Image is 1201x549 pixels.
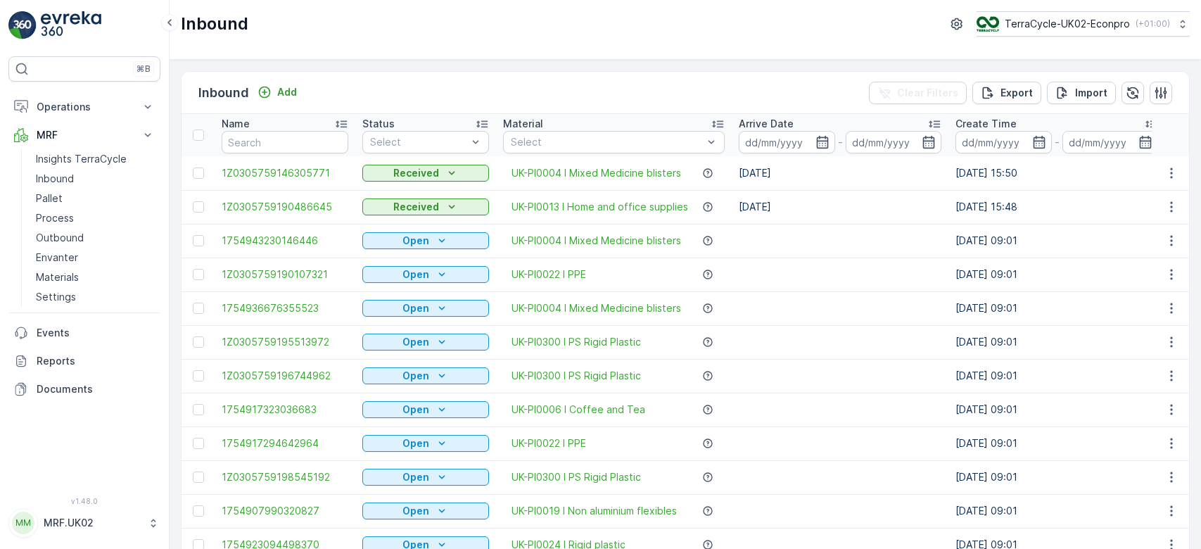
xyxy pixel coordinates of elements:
[972,82,1041,104] button: Export
[1005,17,1130,31] p: TerraCycle-UK02-Econpro
[402,267,429,282] p: Open
[846,131,942,153] input: dd/mm/yyyy
[948,190,1165,224] td: [DATE] 15:48
[1075,86,1107,100] p: Import
[948,291,1165,325] td: [DATE] 09:01
[36,172,74,186] p: Inbound
[362,469,489,486] button: Open
[8,347,160,375] a: Reports
[193,168,204,179] div: Toggle Row Selected
[362,165,489,182] button: Received
[30,248,160,267] a: Envanter
[977,16,999,32] img: terracycle_logo_wKaHoWT.png
[37,128,132,142] p: MRF
[193,303,204,314] div: Toggle Row Selected
[181,13,248,35] p: Inbound
[362,232,489,249] button: Open
[222,504,348,518] a: 1754907990320827
[8,11,37,39] img: logo
[41,11,101,39] img: logo_light-DOdMpM7g.png
[948,494,1165,528] td: [DATE] 09:01
[511,335,641,349] a: UK-PI0300 I PS Rigid Plastic
[36,251,78,265] p: Envanter
[393,200,439,214] p: Received
[1136,18,1170,30] p: ( +01:00 )
[402,369,429,383] p: Open
[222,369,348,383] a: 1Z0305759196744962
[222,234,348,248] a: 1754943230146446
[511,436,586,450] a: UK-PI0022 I PPE
[362,401,489,418] button: Open
[948,258,1165,291] td: [DATE] 09:01
[30,267,160,287] a: Materials
[36,231,84,245] p: Outbound
[511,135,703,149] p: Select
[30,169,160,189] a: Inbound
[511,470,641,484] span: UK-PI0300 I PS Rigid Plastic
[511,166,681,180] span: UK-PI0004 I Mixed Medicine blisters
[222,403,348,417] span: 1754917323036683
[222,200,348,214] a: 1Z0305759190486645
[193,235,204,246] div: Toggle Row Selected
[511,234,681,248] span: UK-PI0004 I Mixed Medicine blisters
[402,403,429,417] p: Open
[8,319,160,347] a: Events
[511,369,641,383] a: UK-PI0300 I PS Rigid Plastic
[193,201,204,213] div: Toggle Row Selected
[1062,131,1159,153] input: dd/mm/yyyy
[37,354,155,368] p: Reports
[222,470,348,484] span: 1Z0305759198545192
[402,335,429,349] p: Open
[37,382,155,396] p: Documents
[30,208,160,228] a: Process
[402,234,429,248] p: Open
[1055,134,1060,151] p: -
[948,224,1165,258] td: [DATE] 09:01
[37,100,132,114] p: Operations
[402,470,429,484] p: Open
[36,191,63,206] p: Pallet
[136,63,151,75] p: ⌘B
[44,516,141,530] p: MRF.UK02
[370,135,467,149] p: Select
[193,336,204,348] div: Toggle Row Selected
[739,131,835,153] input: dd/mm/yyyy
[955,131,1052,153] input: dd/mm/yyyy
[198,83,249,103] p: Inbound
[8,508,160,538] button: MMMRF.UK02
[511,403,645,417] a: UK-PI0006 I Coffee and Tea
[193,269,204,280] div: Toggle Row Selected
[511,200,688,214] a: UK-PI0013 I Home and office supplies
[948,460,1165,494] td: [DATE] 09:01
[222,166,348,180] a: 1Z0305759146305771
[222,436,348,450] span: 1754917294642964
[402,436,429,450] p: Open
[511,504,677,518] a: UK-PI0019 I Non aluminium flexibles
[37,326,155,340] p: Events
[222,117,250,131] p: Name
[739,117,794,131] p: Arrive Date
[193,472,204,483] div: Toggle Row Selected
[252,84,303,101] button: Add
[277,85,297,99] p: Add
[222,301,348,315] a: 1754936676355523
[222,335,348,349] a: 1Z0305759195513972
[732,156,948,190] td: [DATE]
[362,334,489,351] button: Open
[948,359,1165,393] td: [DATE] 09:01
[511,301,681,315] a: UK-PI0004 I Mixed Medicine blisters
[955,117,1017,131] p: Create Time
[8,93,160,121] button: Operations
[948,393,1165,427] td: [DATE] 09:01
[193,438,204,449] div: Toggle Row Selected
